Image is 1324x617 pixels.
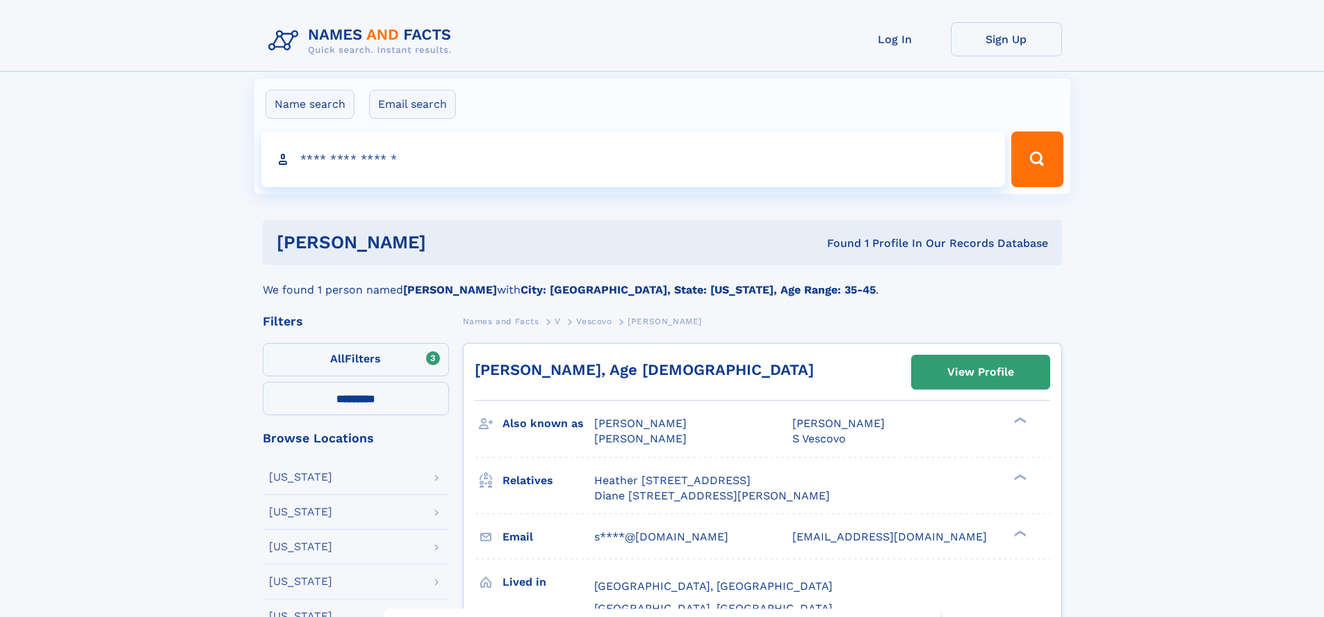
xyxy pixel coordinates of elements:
div: ❯ [1011,472,1027,481]
h1: [PERSON_NAME] [277,234,627,251]
div: [US_STATE] [269,506,332,518]
div: ❯ [1011,529,1027,538]
div: [US_STATE] [269,541,332,552]
span: [PERSON_NAME] [628,316,702,326]
label: Filters [263,343,449,376]
div: [US_STATE] [269,472,332,483]
span: All [330,352,345,365]
input: search input [261,131,1006,187]
b: [PERSON_NAME] [403,283,497,296]
h3: Lived in [502,570,594,594]
a: Heather [STREET_ADDRESS] [594,473,751,488]
a: Log In [840,22,951,56]
span: [GEOGRAPHIC_DATA], [GEOGRAPHIC_DATA] [594,579,833,593]
h3: Also known as [502,412,594,435]
span: V [555,316,561,326]
span: [PERSON_NAME] [594,432,687,445]
span: [EMAIL_ADDRESS][DOMAIN_NAME] [792,530,987,543]
div: Found 1 Profile In Our Records Database [626,236,1048,251]
span: S Vescovo [792,432,846,445]
div: [US_STATE] [269,576,332,587]
h3: Relatives [502,469,594,492]
div: Browse Locations [263,432,449,444]
div: View Profile [947,356,1014,388]
a: [PERSON_NAME], Age [DEMOGRAPHIC_DATA] [475,361,814,378]
label: Email search [369,90,456,119]
span: [PERSON_NAME] [792,417,885,430]
div: We found 1 person named with . [263,265,1062,298]
b: City: [GEOGRAPHIC_DATA], State: [US_STATE], Age Range: 35-45 [521,283,876,296]
a: Names and Facts [463,312,539,330]
h3: Email [502,525,594,549]
label: Name search [265,90,354,119]
img: Logo Names and Facts [263,22,463,60]
a: V [555,312,561,330]
span: [PERSON_NAME] [594,417,687,430]
a: View Profile [912,355,1049,389]
div: Filters [263,315,449,328]
a: Vescovo [576,312,612,330]
span: Vescovo [576,316,612,326]
span: [GEOGRAPHIC_DATA], [GEOGRAPHIC_DATA] [594,602,833,615]
div: ❯ [1011,416,1027,425]
a: Sign Up [951,22,1062,56]
a: Diane [STREET_ADDRESS][PERSON_NAME] [594,488,830,504]
button: Search Button [1011,131,1063,187]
